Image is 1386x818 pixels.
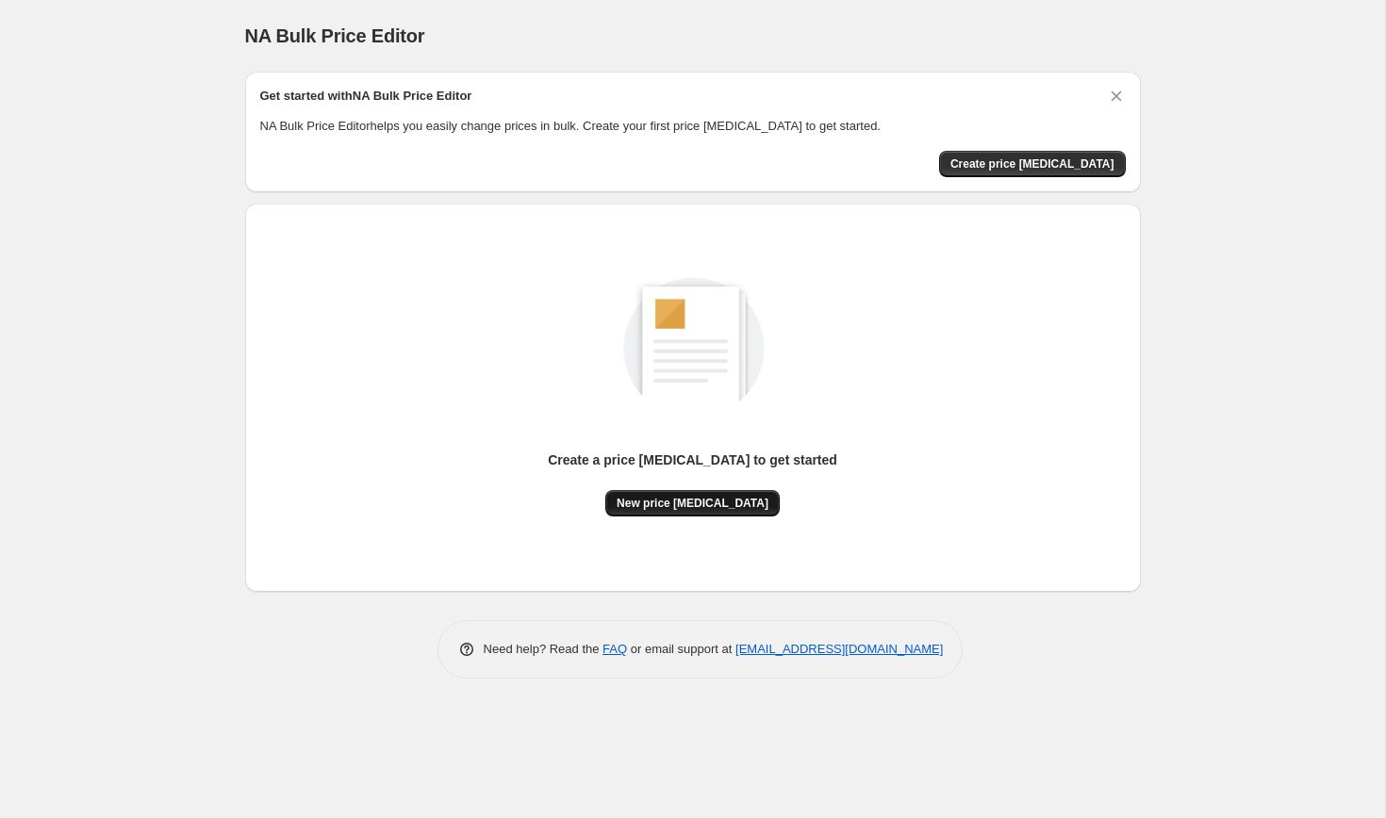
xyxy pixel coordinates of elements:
[245,25,425,46] span: NA Bulk Price Editor
[950,156,1114,172] span: Create price [MEDICAL_DATA]
[735,642,943,656] a: [EMAIL_ADDRESS][DOMAIN_NAME]
[602,642,627,656] a: FAQ
[260,117,1126,136] p: NA Bulk Price Editor helps you easily change prices in bulk. Create your first price [MEDICAL_DAT...
[548,450,837,469] p: Create a price [MEDICAL_DATA] to get started
[484,642,603,656] span: Need help? Read the
[627,642,735,656] span: or email support at
[939,151,1126,177] button: Create price change job
[605,490,780,516] button: New price [MEDICAL_DATA]
[260,87,472,106] h2: Get started with NA Bulk Price Editor
[617,496,768,511] span: New price [MEDICAL_DATA]
[1107,87,1126,106] button: Dismiss card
